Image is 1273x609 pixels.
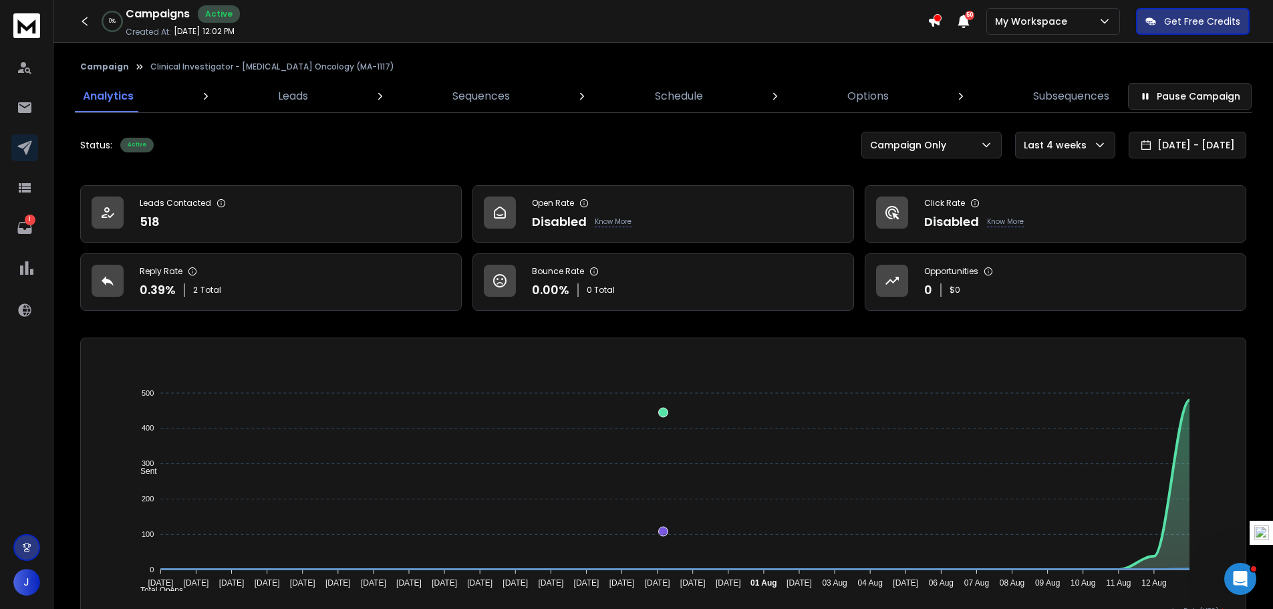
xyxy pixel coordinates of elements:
span: Sent [130,467,157,476]
span: Total Opens [130,586,183,595]
tspan: [DATE] [574,578,599,588]
tspan: 200 [142,495,154,503]
p: Leads Contacted [140,198,211,209]
tspan: [DATE] [893,578,918,588]
p: Campaign Only [870,138,952,152]
span: 50 [965,11,974,20]
a: Schedule [647,80,711,112]
p: Schedule [655,88,703,104]
tspan: [DATE] [467,578,492,588]
div: Active [198,5,240,23]
p: Clinical Investigator - [MEDICAL_DATA] Oncology (MA-1117) [150,62,394,72]
button: [DATE] - [DATE] [1129,132,1246,158]
p: Created At: [126,27,171,37]
button: Pause Campaign [1128,83,1252,110]
tspan: 0 [150,566,154,574]
p: Disabled [924,213,979,231]
a: 1 [11,215,38,241]
p: Options [847,88,889,104]
tspan: 09 Aug [1035,578,1060,588]
tspan: [DATE] [148,578,173,588]
button: J [13,569,40,596]
tspan: [DATE] [538,578,563,588]
a: Sequences [444,80,518,112]
p: Status: [80,138,112,152]
h1: Campaigns [126,6,190,22]
a: Open RateDisabledKnow More [472,185,854,243]
tspan: [DATE] [396,578,422,588]
a: Subsequences [1025,80,1117,112]
p: Reply Rate [140,266,182,277]
iframe: Intercom live chat [1224,563,1256,595]
p: Sequences [452,88,510,104]
p: Leads [278,88,308,104]
p: 0.39 % [140,281,176,299]
tspan: 400 [142,424,154,433]
tspan: [DATE] [716,578,741,588]
tspan: 12 Aug [1141,578,1166,588]
p: Open Rate [532,198,574,209]
tspan: 300 [142,459,154,467]
tspan: 06 Aug [929,578,954,588]
tspan: 04 Aug [857,578,882,588]
p: Subsequences [1033,88,1109,104]
p: Know More [987,217,1024,227]
p: 0 Total [587,285,615,295]
tspan: 10 Aug [1071,578,1095,588]
p: My Workspace [995,15,1073,28]
p: Bounce Rate [532,266,584,277]
tspan: [DATE] [219,578,245,588]
tspan: [DATE] [325,578,351,588]
tspan: 01 Aug [750,578,777,588]
a: Bounce Rate0.00%0 Total [472,253,854,311]
span: 2 [193,285,198,295]
tspan: [DATE] [787,578,812,588]
tspan: 11 Aug [1106,578,1131,588]
a: Leads Contacted518 [80,185,462,243]
span: Total [200,285,221,295]
tspan: 100 [142,530,154,538]
div: Active [120,138,154,152]
p: Opportunities [924,266,978,277]
a: Leads [270,80,316,112]
tspan: [DATE] [645,578,670,588]
button: Get Free Credits [1136,8,1250,35]
p: 1 [25,215,35,225]
a: Reply Rate0.39%2Total [80,253,462,311]
p: Get Free Credits [1164,15,1240,28]
p: 518 [140,213,160,231]
p: [DATE] 12:02 PM [174,26,235,37]
tspan: [DATE] [503,578,528,588]
p: Disabled [532,213,587,231]
a: Options [839,80,897,112]
img: logo [13,13,40,38]
button: Campaign [80,62,129,72]
a: Analytics [75,80,142,112]
p: 0 [924,281,932,299]
p: Know More [595,217,631,227]
tspan: 08 Aug [1000,578,1024,588]
tspan: [DATE] [290,578,315,588]
p: 0 % [109,17,116,25]
p: Analytics [83,88,134,104]
p: 0.00 % [532,281,569,299]
tspan: [DATE] [255,578,280,588]
tspan: 03 Aug [822,578,847,588]
p: Last 4 weeks [1024,138,1092,152]
a: Opportunities0$0 [865,253,1246,311]
tspan: [DATE] [361,578,386,588]
tspan: [DATE] [432,578,457,588]
p: Click Rate [924,198,965,209]
tspan: 07 Aug [964,578,989,588]
a: Click RateDisabledKnow More [865,185,1246,243]
p: $ 0 [950,285,960,295]
tspan: [DATE] [184,578,209,588]
tspan: [DATE] [680,578,706,588]
tspan: [DATE] [609,578,635,588]
tspan: 500 [142,389,154,397]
